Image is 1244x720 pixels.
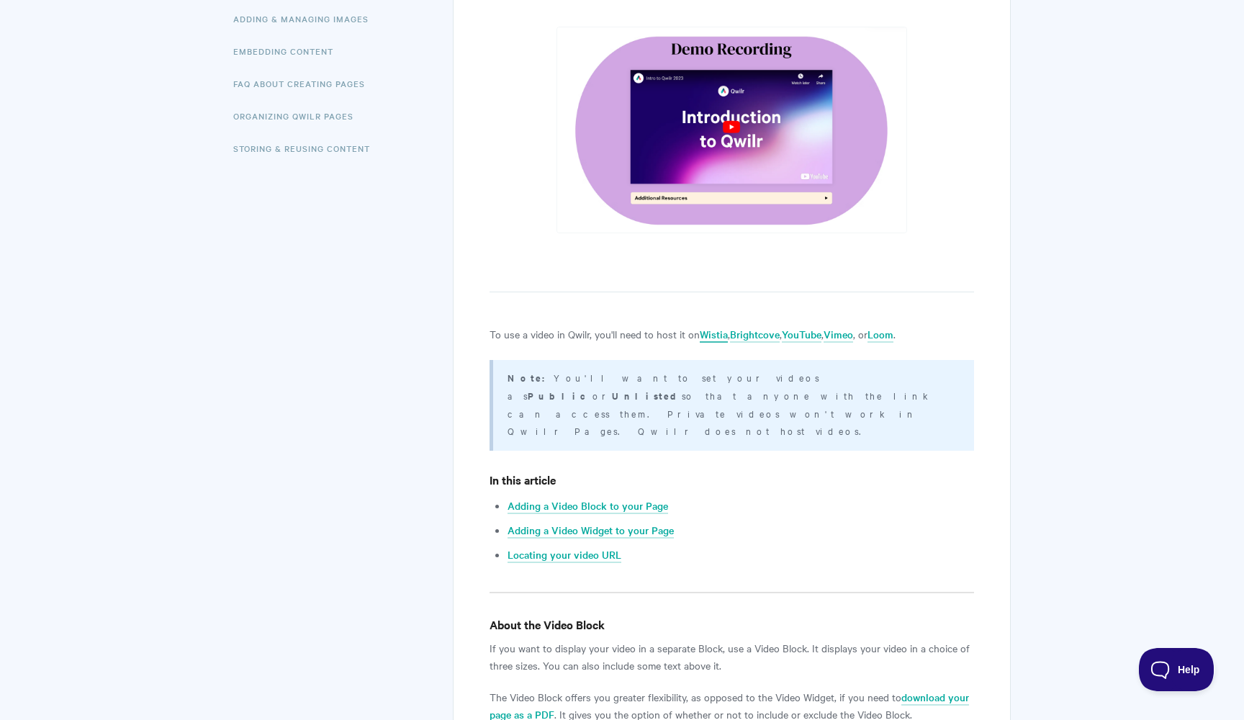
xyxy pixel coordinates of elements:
a: FAQ About Creating Pages [233,69,376,98]
a: Loom [867,327,893,343]
a: Embedding Content [233,37,344,66]
img: file-tgRr2cBvUm.png [556,27,907,233]
p: You'll want to set your videos as or so that anyone with the link can access them. Private videos... [508,369,956,439]
a: Storing & Reusing Content [233,134,381,163]
a: Organizing Qwilr Pages [233,102,364,130]
a: Brightcove [730,327,780,343]
p: If you want to display your video in a separate Block, use a Video Block. It displays your video ... [490,639,974,674]
a: Vimeo [824,327,853,343]
iframe: Toggle Customer Support [1139,648,1215,691]
h4: About the Video Block [490,616,974,634]
a: Adding a Video Widget to your Page [508,523,674,539]
a: Adding & Managing Images [233,4,379,33]
a: Locating your video URL [508,547,621,563]
h4: In this article [490,471,974,489]
strong: Unlisted [612,389,682,402]
a: Adding a Video Block to your Page [508,498,668,514]
a: YouTube [782,327,821,343]
a: Wistia [700,327,728,343]
p: To use a video in Qwilr, you'll need to host it on , , , , or . [490,325,974,343]
strong: Public [528,389,592,402]
strong: Note: [508,371,554,384]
